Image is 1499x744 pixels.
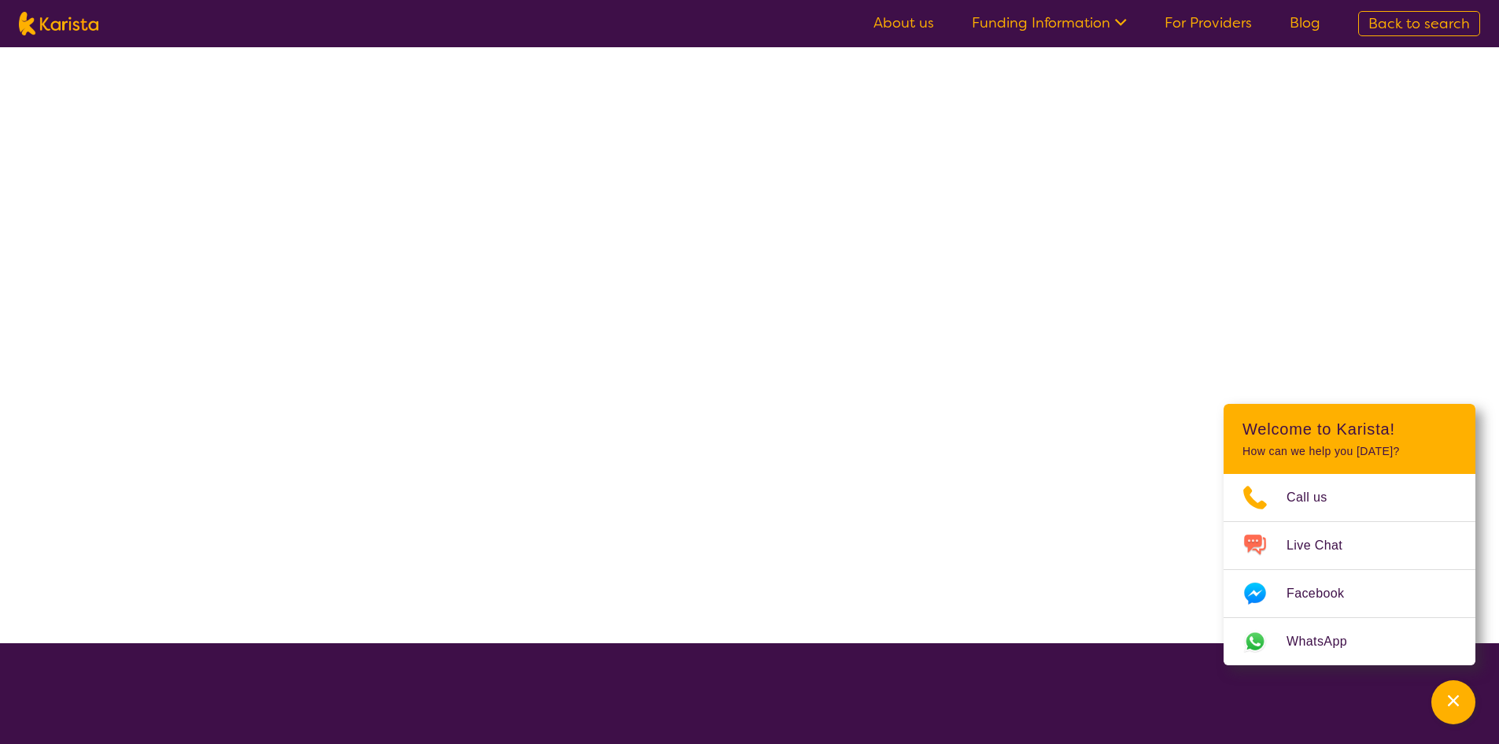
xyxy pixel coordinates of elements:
ul: Choose channel [1224,474,1475,665]
a: Web link opens in a new tab. [1224,618,1475,665]
span: WhatsApp [1287,630,1366,653]
span: Back to search [1368,14,1470,33]
a: Funding Information [972,13,1127,32]
img: Karista logo [19,12,98,35]
p: How can we help you [DATE]? [1242,445,1457,458]
a: Blog [1290,13,1320,32]
a: Back to search [1358,11,1480,36]
span: Call us [1287,486,1346,509]
div: Channel Menu [1224,404,1475,665]
a: About us [873,13,934,32]
button: Channel Menu [1431,680,1475,724]
h2: Welcome to Karista! [1242,420,1457,439]
span: Live Chat [1287,534,1361,557]
a: For Providers [1165,13,1252,32]
span: Facebook [1287,582,1363,605]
